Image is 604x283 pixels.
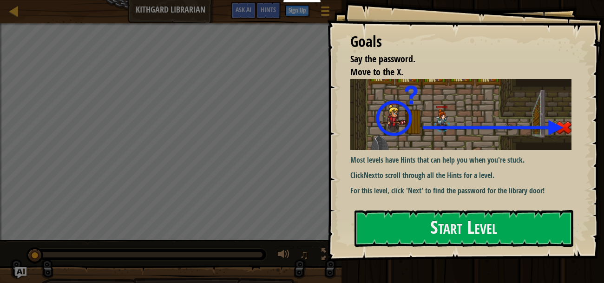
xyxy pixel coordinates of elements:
[275,246,293,265] button: Adjust volume
[261,5,276,14] span: Hints
[298,246,314,265] button: ♫
[339,66,569,79] li: Move to the X.
[339,53,569,66] li: Say the password.
[231,2,256,19] button: Ask AI
[350,79,571,151] img: Kithgard librarian
[300,248,309,262] span: ♫
[15,267,26,278] button: Ask AI
[355,210,573,247] button: Start Level
[350,185,571,196] p: For this level, click 'Next' to find the password for the library door!
[285,5,309,16] button: Sign Up
[350,155,571,165] p: Most levels have Hints that can help you when you're stuck.
[318,246,337,265] button: Toggle fullscreen
[350,170,571,181] p: Click to scroll through all the Hints for a level.
[350,53,415,65] span: Say the password.
[350,31,571,53] div: Goals
[364,170,377,180] strong: Next
[350,66,403,78] span: Move to the X.
[236,5,251,14] span: Ask AI
[314,2,337,24] button: Show game menu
